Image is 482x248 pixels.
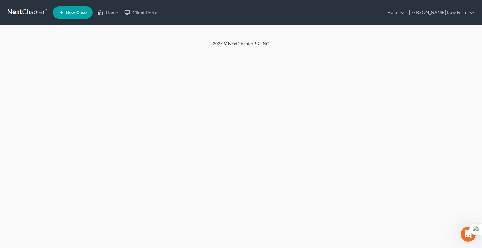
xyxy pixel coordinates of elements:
[62,40,420,52] div: 2025 © NextChapterBK, INC
[121,7,162,18] a: Client Portal
[94,7,121,18] a: Home
[461,227,476,242] iframe: Intercom live chat
[53,6,93,19] new-legal-case-button: New Case
[406,7,474,18] a: [PERSON_NAME] Law Firm
[384,7,405,18] a: Help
